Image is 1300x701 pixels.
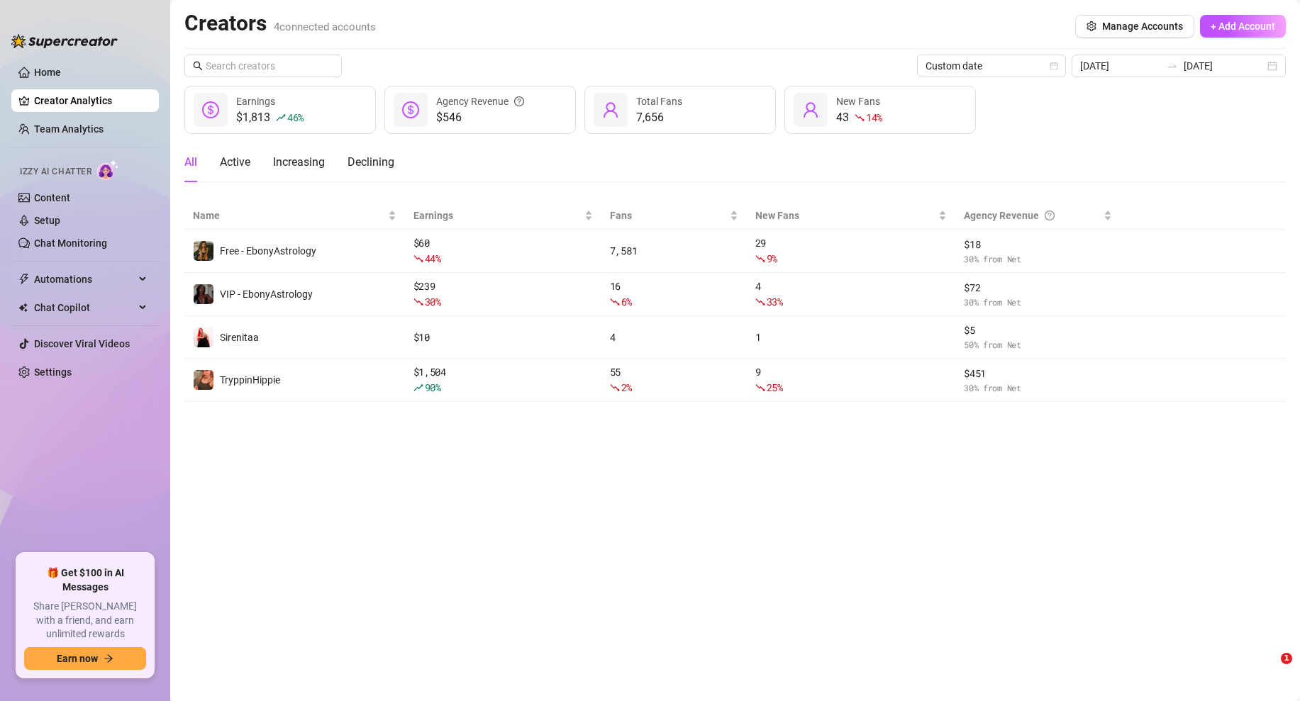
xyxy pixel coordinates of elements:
div: 43 [836,109,882,126]
input: End date [1184,58,1265,74]
th: Name [184,202,405,230]
span: VIP - EbonyAstrology [220,288,313,300]
span: 9 % [767,252,777,265]
div: 29 [755,235,947,267]
img: Sirenitaa [194,327,213,347]
span: 30 % from Net [964,381,1112,395]
span: 2 % [621,381,632,394]
div: Increasing [273,154,325,171]
img: logo-BBDzfeDw.svg [11,34,118,48]
input: Search creators [206,58,322,74]
div: 1 [755,330,947,345]
span: Chat Copilot [34,296,135,319]
div: 16 [610,279,738,310]
div: Agency Revenue [964,208,1101,223]
span: $546 [436,109,524,126]
span: setting [1087,21,1096,31]
button: Earn nowarrow-right [24,647,146,670]
h2: Creators [184,10,376,37]
div: $ 239 [413,279,593,310]
div: 4 [755,279,947,310]
span: swap-right [1167,60,1178,72]
span: 14 % [866,111,882,124]
span: Izzy AI Chatter [20,165,91,179]
span: question-circle [1045,208,1055,223]
a: Creator Analytics [34,89,148,112]
div: 7,581 [610,243,738,259]
span: $ 18 [964,237,1112,252]
span: search [193,61,203,71]
span: 90 % [425,381,441,394]
div: 9 [755,364,947,396]
th: New Fans [747,202,955,230]
a: Content [34,192,70,203]
span: 25 % [767,381,783,394]
span: Automations [34,268,135,291]
span: 50 % from Net [964,338,1112,352]
span: 6 % [621,295,632,308]
span: Share [PERSON_NAME] with a friend, and earn unlimited rewards [24,600,146,641]
input: Start date [1080,58,1161,74]
span: 🎁 Get $100 in AI Messages [24,566,146,594]
div: $ 1,504 [413,364,593,396]
span: user [802,101,819,118]
div: $ 10 [413,330,593,345]
span: Manage Accounts [1102,21,1183,32]
iframe: Intercom live chat [1252,653,1286,687]
span: fall [610,297,620,307]
img: VIP - EbonyAstrology [194,284,213,304]
div: 55 [610,364,738,396]
div: Active [220,154,250,171]
div: 4 [610,330,738,345]
a: Home [34,67,61,78]
span: 33 % [767,295,783,308]
span: Sirenitaa [220,332,259,343]
span: question-circle [514,94,524,109]
span: fall [755,254,765,264]
button: + Add Account [1200,15,1286,38]
span: user [602,101,619,118]
span: 30 % [425,295,441,308]
span: Fans [610,208,727,223]
img: AI Chatter [97,159,119,180]
th: Earnings [405,202,601,230]
span: 1 [1281,653,1292,664]
div: $1,813 [236,109,304,126]
span: $ 5 [964,323,1112,338]
span: Total Fans [636,96,682,107]
span: TryppinHippie [220,374,280,386]
a: Setup [34,215,60,226]
span: dollar-circle [202,101,219,118]
span: Free - EbonyAstrology [220,245,316,257]
span: fall [610,383,620,393]
span: rise [413,383,423,393]
span: 4 connected accounts [274,21,376,33]
a: Discover Viral Videos [34,338,130,349]
span: New Fans [836,96,880,107]
span: fall [413,254,423,264]
div: Declining [348,154,394,171]
span: arrow-right [104,654,113,663]
span: fall [755,383,765,393]
span: fall [855,113,865,123]
div: Agency Revenue [436,94,524,109]
span: Custom date [926,55,1057,77]
th: Fans [601,202,747,230]
a: Team Analytics [34,123,104,135]
div: All [184,154,197,171]
span: 30 % from Net [964,252,1112,266]
span: $ 72 [964,280,1112,296]
div: 7,656 [636,109,682,126]
img: Chat Copilot [18,303,28,313]
button: Manage Accounts [1075,15,1194,38]
span: rise [276,113,286,123]
span: thunderbolt [18,274,30,285]
span: Earnings [236,96,275,107]
img: TryppinHippie [194,370,213,390]
span: $ 451 [964,366,1112,381]
img: Free - EbonyAstrology [194,241,213,261]
a: Settings [34,366,72,378]
span: + Add Account [1211,21,1275,32]
span: fall [413,297,423,307]
span: Earn now [57,653,98,664]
